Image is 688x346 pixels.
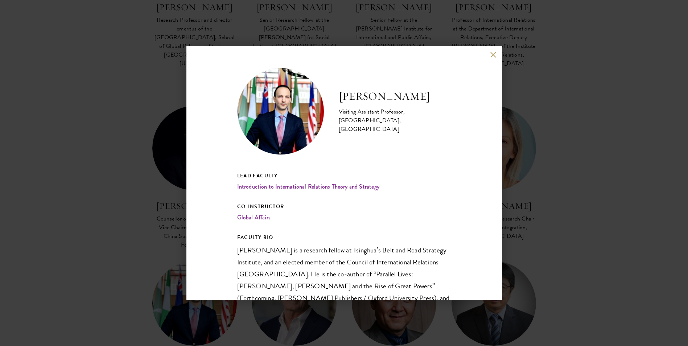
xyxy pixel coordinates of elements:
[339,107,451,133] div: Visiting Assistant Professor, [GEOGRAPHIC_DATA], [GEOGRAPHIC_DATA]
[237,213,271,222] a: Global Affairs
[339,89,451,104] h2: [PERSON_NAME]
[237,182,379,191] a: Introduction to International Relations Theory and Strategy
[237,233,451,242] h5: FACULTY BIO
[237,68,324,155] img: Vasilis Trigkas
[237,202,451,211] h5: Co-Instructor
[237,171,451,180] h5: Lead Faculty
